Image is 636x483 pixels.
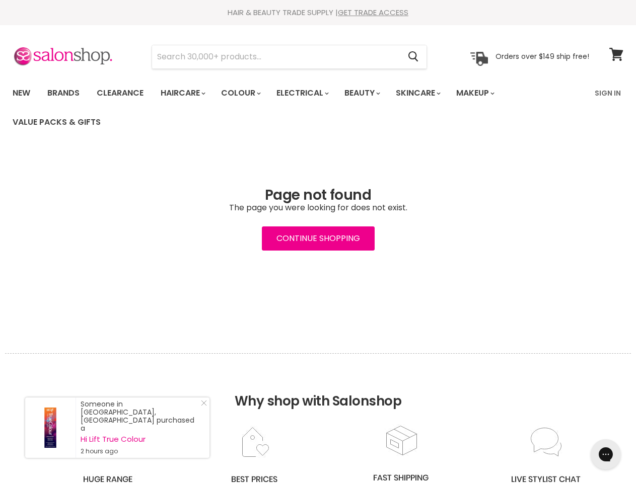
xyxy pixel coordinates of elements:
a: Makeup [449,83,501,104]
a: Skincare [388,83,447,104]
a: GET TRADE ACCESS [338,7,408,18]
small: 2 hours ago [81,447,199,455]
iframe: Gorgias live chat messenger [586,436,626,473]
h2: Why shop with Salonshop [5,353,631,424]
a: Haircare [153,83,211,104]
div: Someone in [GEOGRAPHIC_DATA], [GEOGRAPHIC_DATA] purchased a [81,400,199,455]
a: Hi Lift True Colour [81,435,199,443]
a: Visit product page [25,397,76,458]
a: Continue Shopping [262,226,375,251]
svg: Close Icon [201,400,207,406]
a: Colour [214,83,267,104]
a: Brands [40,83,87,104]
a: Clearance [89,83,151,104]
a: Beauty [337,83,386,104]
button: Search [400,45,427,68]
h1: Page not found [13,187,623,203]
form: Product [152,45,427,69]
a: Value Packs & Gifts [5,112,108,133]
a: Close Notification [197,400,207,410]
ul: Main menu [5,78,589,137]
a: New [5,83,38,104]
p: The page you were looking for does not exist. [13,203,623,212]
p: Orders over $149 ship free! [496,52,589,61]
input: Search [152,45,400,68]
a: Sign In [589,83,627,104]
a: Electrical [269,83,335,104]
